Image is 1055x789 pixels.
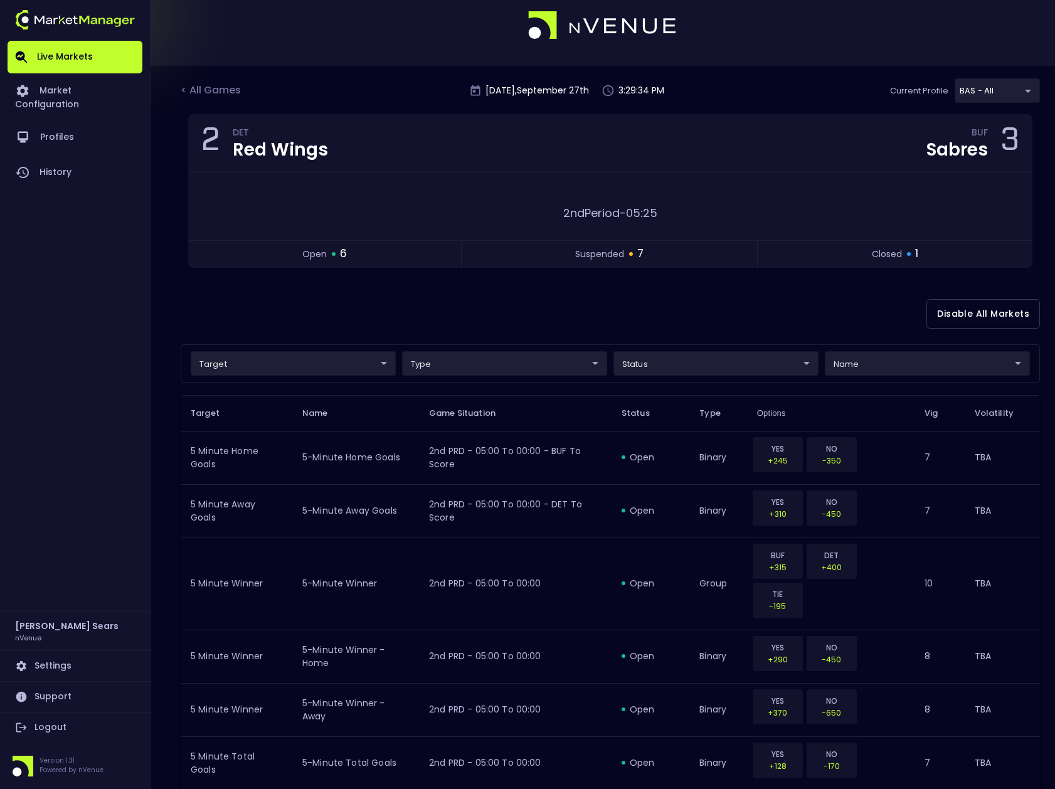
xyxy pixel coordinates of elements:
p: NO [815,496,849,508]
span: 6 [340,246,347,262]
p: Current Profile [890,85,948,97]
td: 5-Minute Home Goals [292,431,419,484]
td: 5 Minute Winner [181,630,292,683]
td: 5-Minute Winner - Home [292,630,419,683]
div: target [402,351,607,376]
td: 5 Minute Winner [181,683,292,736]
div: target [955,78,1040,103]
p: +315 [761,561,795,573]
div: open [622,451,679,463]
div: open [622,703,679,716]
td: 2nd PRD - 05:00 to 00:00 [419,630,612,683]
a: Logout [8,712,142,743]
img: logo [15,10,135,29]
td: TBA [965,537,1040,630]
td: TBA [965,484,1040,537]
div: DET [233,129,328,139]
p: -170 [815,760,849,772]
p: [DATE] , September 27 th [485,84,589,97]
td: binary [689,484,747,537]
div: open [622,577,679,590]
p: Powered by nVenue [40,765,103,775]
td: 2nd PRD - 05:00 to 00:00 - DET to Score [419,484,612,537]
p: YES [761,496,795,508]
div: BUF [972,129,988,139]
span: open [302,248,327,261]
p: NO [815,642,849,654]
span: Vig [925,408,954,419]
td: 5-Minute Winner [292,537,419,630]
div: open [622,650,679,662]
p: NO [815,748,849,760]
p: -650 [815,707,849,719]
span: Name [302,408,344,419]
a: History [8,155,142,190]
td: 8 [915,683,964,736]
a: Support [8,682,142,712]
td: 8 [915,630,964,683]
td: binary [689,431,747,484]
p: +310 [761,508,795,520]
td: 10 [915,537,964,630]
td: TBA [965,630,1040,683]
td: TBA [965,683,1040,736]
td: binary [689,630,747,683]
p: TIE [761,588,795,600]
p: YES [761,642,795,654]
div: target [613,351,819,376]
td: 2nd PRD - 05:00 to 00:00 [419,683,612,736]
td: 5-Minute Away Goals [292,484,419,537]
p: -450 [815,654,849,665]
span: Type [699,408,737,419]
button: Disable All Markets [926,299,1040,329]
span: Target [191,408,236,419]
div: target [825,351,1030,376]
div: open [622,756,679,769]
span: 7 [637,246,644,262]
p: YES [761,695,795,707]
p: DET [815,549,849,561]
div: 2 [201,125,220,162]
span: closed [872,248,902,261]
td: 7 [915,484,964,537]
h3: nVenue [15,633,41,642]
a: Live Markets [8,41,142,73]
td: 5-Minute Winner - Away [292,683,419,736]
span: Status [622,408,666,419]
td: 5 Minute Away Goals [181,484,292,537]
td: 2nd PRD - 05:00 to 00:00 [419,537,612,630]
h2: [PERSON_NAME] Sears [15,619,119,633]
p: -195 [761,600,795,612]
span: 2nd Period [563,205,620,221]
td: 2nd PRD - 05:00 to 00:00 - BUF to Score [419,431,612,484]
p: +245 [761,455,795,467]
div: < All Games [181,83,243,99]
span: Game Situation [429,408,512,419]
p: +400 [815,561,849,573]
p: +370 [761,707,795,719]
td: 7 [915,431,964,484]
div: Red Wings [233,141,328,159]
span: 05:25 [626,205,657,221]
span: - [620,205,626,221]
p: +128 [761,760,795,772]
div: target [191,351,396,376]
a: Settings [8,651,142,681]
span: Volatility [975,408,1030,419]
p: YES [761,748,795,760]
p: YES [761,443,795,455]
p: NO [815,695,849,707]
div: 3 [1000,125,1019,162]
p: BUF [761,549,795,561]
div: open [622,504,679,517]
p: +290 [761,654,795,665]
td: group [689,537,747,630]
img: logo [528,11,677,40]
span: suspended [575,248,624,261]
div: Sabres [926,141,988,159]
p: 3:29:34 PM [618,84,664,97]
td: 5 Minute Home Goals [181,431,292,484]
p: -350 [815,455,849,467]
td: binary [689,683,747,736]
p: Version 1.31 [40,756,103,765]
